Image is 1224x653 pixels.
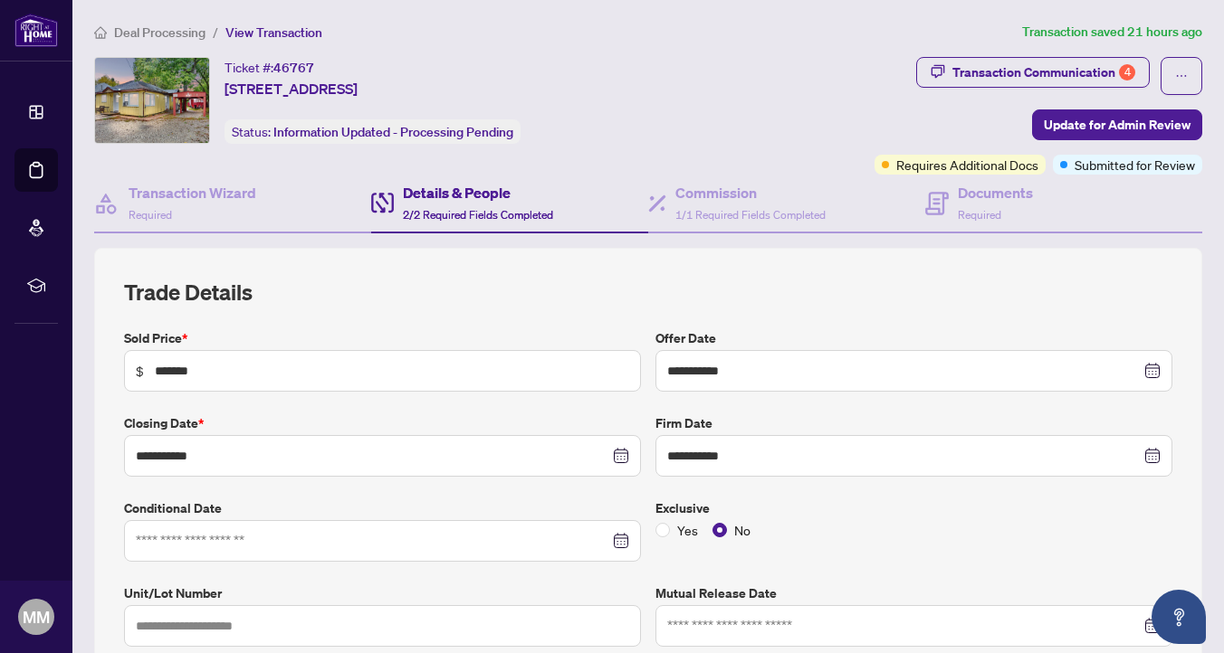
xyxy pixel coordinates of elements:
[896,155,1038,175] span: Requires Additional Docs
[124,328,641,348] label: Sold Price
[1022,22,1202,43] article: Transaction saved 21 hours ago
[727,520,758,540] span: No
[225,24,322,41] span: View Transaction
[1032,109,1202,140] button: Update for Admin Review
[403,182,553,203] h4: Details & People
[655,413,1172,433] label: Firm Date
[1044,110,1191,139] span: Update for Admin Review
[124,413,641,433] label: Closing Date
[655,498,1172,518] label: Exclusive
[675,208,826,222] span: 1/1 Required Fields Completed
[958,182,1033,203] h4: Documents
[124,278,1172,307] h2: Trade Details
[1175,70,1188,82] span: ellipsis
[403,208,553,222] span: 2/2 Required Fields Completed
[129,182,256,203] h4: Transaction Wizard
[1119,64,1135,80] div: 4
[1152,590,1206,644] button: Open asap
[213,22,218,43] li: /
[1075,155,1195,175] span: Submitted for Review
[94,26,107,39] span: home
[23,604,50,629] span: MM
[655,328,1172,348] label: Offer Date
[225,57,314,78] div: Ticket #:
[952,58,1135,87] div: Transaction Communication
[225,78,358,99] span: [STREET_ADDRESS]
[124,498,641,518] label: Conditional Date
[225,119,521,144] div: Status:
[129,208,172,222] span: Required
[114,24,206,41] span: Deal Processing
[136,361,144,381] span: $
[273,124,513,140] span: Information Updated - Processing Pending
[916,57,1150,88] button: Transaction Communication4
[958,208,1001,222] span: Required
[124,583,641,603] label: Unit/Lot Number
[675,182,826,203] h4: Commission
[14,14,58,47] img: logo
[670,520,705,540] span: Yes
[273,60,314,76] span: 46767
[95,58,209,143] img: IMG-S12210252_1.jpg
[655,583,1172,603] label: Mutual Release Date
